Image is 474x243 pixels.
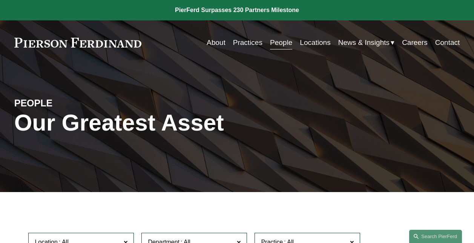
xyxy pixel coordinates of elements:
[207,35,225,50] a: About
[435,35,460,50] a: Contact
[300,35,330,50] a: Locations
[338,36,390,49] span: News & Insights
[409,230,462,243] a: Search this site
[14,97,126,109] h4: PEOPLE
[233,35,262,50] a: Practices
[402,35,428,50] a: Careers
[338,35,394,50] a: folder dropdown
[14,109,311,136] h1: Our Greatest Asset
[270,35,292,50] a: People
